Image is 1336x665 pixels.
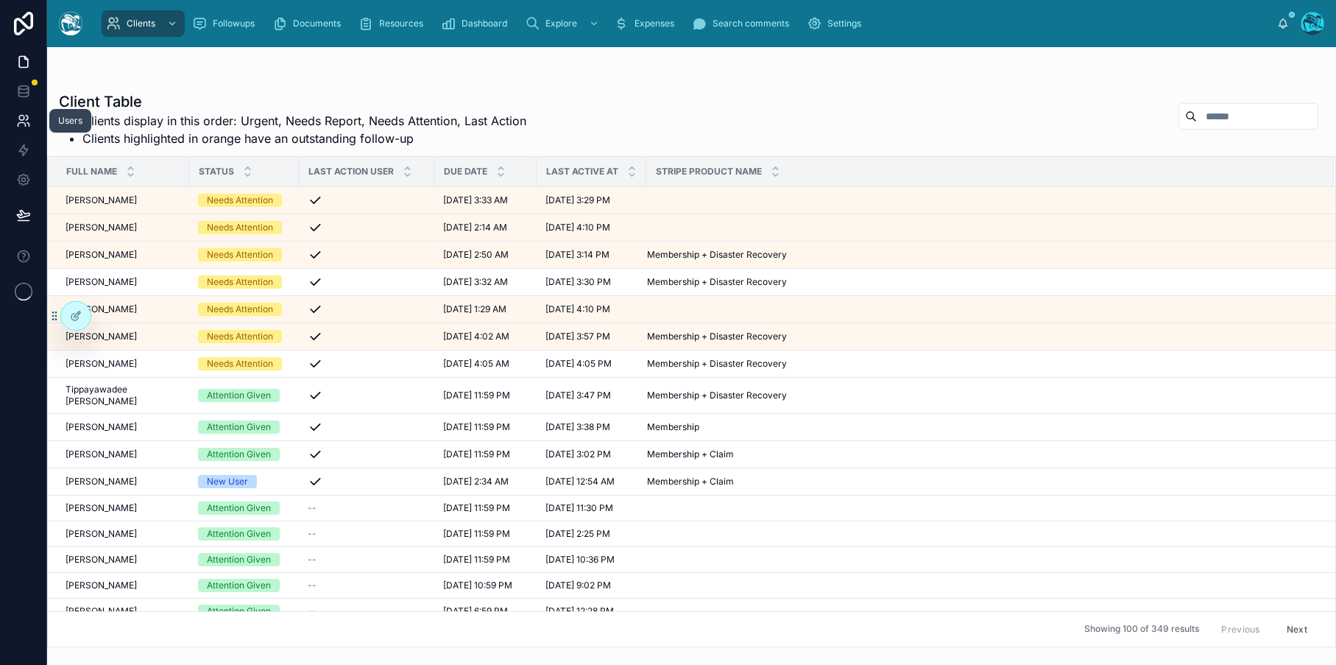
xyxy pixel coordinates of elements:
[443,194,528,206] a: [DATE] 3:33 AM
[66,502,180,514] a: [PERSON_NAME]
[198,357,290,370] a: Needs Attention
[66,166,117,177] span: Full Name
[647,448,1316,460] a: Membership + Claim
[647,358,787,370] span: Membership + Disaster Recovery
[1276,618,1318,641] button: Next
[545,528,610,540] span: [DATE] 2:25 PM
[647,448,734,460] span: Membership + Claim
[545,554,615,566] span: [DATE] 10:36 PM
[545,249,609,261] span: [DATE] 3:14 PM
[66,384,180,407] span: Tippayawadee [PERSON_NAME]
[1084,624,1199,636] span: Showing 100 of 349 results
[443,502,528,514] a: [DATE] 11:59 PM
[207,527,271,541] div: Attention Given
[545,502,637,514] a: [DATE] 11:30 PM
[545,605,614,617] span: [DATE] 12:28 PM
[545,390,611,401] span: [DATE] 3:47 PM
[66,528,137,540] span: [PERSON_NAME]
[545,448,637,460] a: [DATE] 3:02 PM
[82,112,526,130] li: Clients display in this order: Urgent, Needs Report, Needs Attention, Last Action
[66,605,180,617] a: [PERSON_NAME]
[647,390,787,401] span: Membership + Disaster Recovery
[443,390,528,401] a: [DATE] 11:59 PM
[198,475,290,488] a: New User
[443,421,528,433] a: [DATE] 11:59 PM
[443,605,528,617] a: [DATE] 6:59 PM
[66,194,137,206] span: [PERSON_NAME]
[207,553,271,566] div: Attention Given
[647,476,734,488] span: Membership + Claim
[308,580,425,591] a: --
[443,448,528,460] a: [DATE] 11:59 PM
[443,303,506,315] span: [DATE] 1:29 AM
[688,10,799,37] a: Search comments
[66,528,180,540] a: [PERSON_NAME]
[66,358,137,370] span: [PERSON_NAME]
[443,554,510,566] span: [DATE] 11:59 PM
[66,421,180,433] a: [PERSON_NAME]
[647,476,1316,488] a: Membership + Claim
[647,390,1316,401] a: Membership + Disaster Recovery
[443,448,510,460] span: [DATE] 11:59 PM
[635,18,674,29] span: Expenses
[443,276,528,288] a: [DATE] 3:32 AM
[443,528,528,540] a: [DATE] 11:59 PM
[647,421,699,433] span: Membership
[545,18,577,29] span: Explore
[102,10,185,37] a: Clients
[207,579,271,592] div: Attention Given
[66,476,137,488] span: [PERSON_NAME]
[207,357,273,370] div: Needs Attention
[443,358,528,370] a: [DATE] 4:05 AM
[545,476,637,488] a: [DATE] 12:54 AM
[198,248,290,261] a: Needs Attention
[198,502,290,515] a: Attention Given
[545,222,610,233] span: [DATE] 4:10 PM
[66,554,180,566] a: [PERSON_NAME]
[66,421,137,433] span: [PERSON_NAME]
[207,330,273,343] div: Needs Attention
[545,194,637,206] a: [DATE] 3:29 PM
[59,91,526,112] h1: Client Table
[308,605,425,617] a: --
[545,476,615,488] span: [DATE] 12:54 AM
[66,249,137,261] span: [PERSON_NAME]
[198,389,290,402] a: Attention Given
[647,276,787,288] span: Membership + Disaster Recovery
[198,303,290,316] a: Needs Attention
[546,166,618,177] span: Last active at
[545,421,610,433] span: [DATE] 3:38 PM
[207,448,271,461] div: Attention Given
[66,476,180,488] a: [PERSON_NAME]
[127,18,155,29] span: Clients
[66,605,137,617] span: [PERSON_NAME]
[308,502,317,514] span: --
[198,579,290,592] a: Attention Given
[207,194,273,207] div: Needs Attention
[713,18,789,29] span: Search comments
[802,10,872,37] a: Settings
[443,303,528,315] a: [DATE] 1:29 AM
[609,10,685,37] a: Expenses
[647,276,1316,288] a: Membership + Disaster Recovery
[647,331,787,342] span: Membership + Disaster Recovery
[308,528,425,540] a: --
[443,421,510,433] span: [DATE] 11:59 PM
[207,421,271,434] div: Attention Given
[94,7,1277,40] div: scrollable content
[443,528,510,540] span: [DATE] 11:59 PM
[213,18,255,29] span: Followups
[198,275,290,289] a: Needs Attention
[59,12,82,35] img: App logo
[545,580,637,591] a: [DATE] 9:02 PM
[198,221,290,234] a: Needs Attention
[443,476,528,488] a: [DATE] 2:34 AM
[66,580,137,591] span: [PERSON_NAME]
[207,475,248,488] div: New User
[308,554,317,566] span: --
[545,390,637,401] a: [DATE] 3:47 PM
[66,194,180,206] a: [PERSON_NAME]
[545,528,637,540] a: [DATE] 2:25 PM
[443,358,509,370] span: [DATE] 4:05 AM
[443,331,509,342] span: [DATE] 4:02 AM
